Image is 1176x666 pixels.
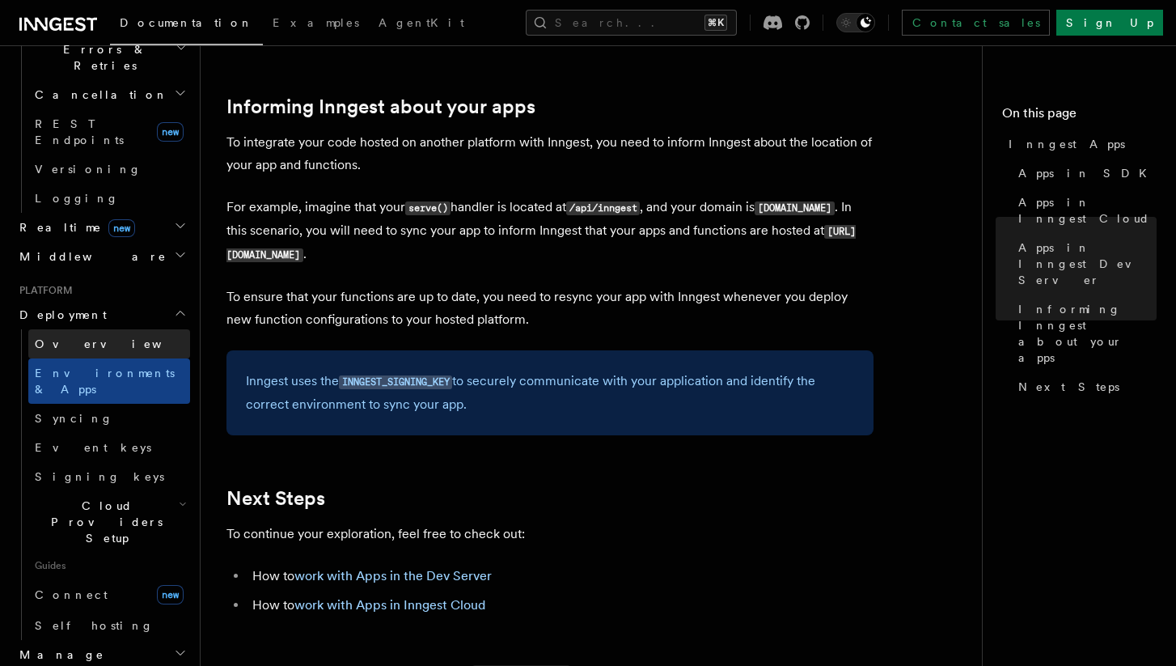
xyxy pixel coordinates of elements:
a: Apps in SDK [1012,159,1157,188]
span: Overview [35,337,201,350]
button: Realtimenew [13,213,190,242]
a: Overview [28,329,190,358]
a: Sign Up [1056,10,1163,36]
a: AgentKit [369,5,474,44]
a: Next Steps [226,487,325,510]
li: How to [247,594,874,617]
span: Environments & Apps [35,367,175,396]
a: INNGEST_SIGNING_KEY [339,373,452,388]
span: Self hosting [35,619,154,632]
a: Informing Inngest about your apps [1012,295,1157,372]
a: Environments & Apps [28,358,190,404]
a: Informing Inngest about your apps [226,95,535,118]
p: For example, imagine that your handler is located at , and your domain is . In this scenario, you... [226,196,874,266]
button: Deployment [13,300,190,329]
span: Realtime [13,219,135,235]
a: Signing keys [28,462,190,491]
span: Apps in Inngest Cloud [1018,194,1157,227]
code: serve() [405,201,451,215]
a: Next Steps [1012,372,1157,401]
h4: On this page [1002,104,1157,129]
button: Errors & Retries [28,35,190,80]
span: Deployment [13,307,107,323]
li: How to [247,565,874,588]
span: Platform [13,284,73,297]
a: Event keys [28,433,190,462]
a: work with Apps in Inngest Cloud [294,597,485,613]
code: INNGEST_SIGNING_KEY [339,375,452,389]
span: REST Endpoints [35,117,124,146]
a: Inngest Apps [1002,129,1157,159]
a: Logging [28,184,190,213]
span: new [157,122,184,142]
span: Apps in Inngest Dev Server [1018,240,1157,288]
button: Search...⌘K [526,10,737,36]
a: Examples [263,5,369,44]
a: Documentation [110,5,263,45]
span: Middleware [13,248,167,265]
button: Toggle dark mode [836,13,875,32]
button: Middleware [13,242,190,271]
p: To integrate your code hosted on another platform with Inngest, you need to inform Inngest about ... [226,131,874,176]
button: Cancellation [28,80,190,109]
kbd: ⌘K [704,15,727,31]
span: Cancellation [28,87,168,103]
span: new [157,585,184,604]
span: new [108,219,135,237]
code: [DOMAIN_NAME] [755,201,834,215]
a: Apps in Inngest Dev Server [1012,233,1157,295]
div: Deployment [13,329,190,640]
span: Next Steps [1018,379,1119,395]
p: To ensure that your functions are up to date, you need to resync your app with Inngest whenever y... [226,286,874,331]
span: Manage [13,647,104,663]
code: /api/inngest [566,201,640,215]
a: Self hosting [28,611,190,640]
a: Contact sales [902,10,1050,36]
span: Inngest Apps [1009,136,1125,152]
span: Informing Inngest about your apps [1018,301,1157,366]
span: AgentKit [379,16,464,29]
button: Cloud Providers Setup [28,491,190,553]
a: Apps in Inngest Cloud [1012,188,1157,233]
span: Logging [35,192,119,205]
span: Connect [35,588,108,601]
a: Syncing [28,404,190,433]
span: Errors & Retries [28,41,176,74]
span: Versioning [35,163,142,176]
p: To continue your exploration, feel free to check out: [226,523,874,545]
span: Apps in SDK [1018,165,1157,181]
code: [URL][DOMAIN_NAME] [226,225,856,262]
span: Cloud Providers Setup [28,498,179,546]
a: work with Apps in the Dev Server [294,568,492,583]
span: Syncing [35,412,113,425]
span: Documentation [120,16,253,29]
a: Versioning [28,155,190,184]
span: Examples [273,16,359,29]
span: Event keys [35,441,151,454]
a: REST Endpointsnew [28,109,190,155]
p: Inngest uses the to securely communicate with your application and identify the correct environme... [246,370,854,416]
span: Guides [28,553,190,579]
span: Signing keys [35,470,164,483]
a: Connectnew [28,579,190,611]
